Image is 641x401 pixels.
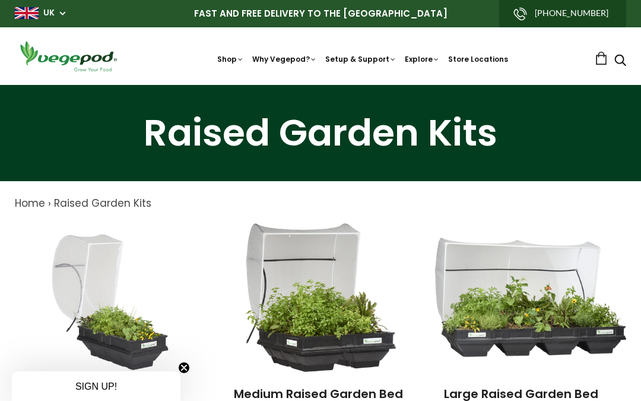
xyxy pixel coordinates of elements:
[15,115,626,151] h1: Raised Garden Kits
[15,39,122,73] img: Vegepod
[15,196,626,211] nav: breadcrumbs
[12,371,180,401] div: SIGN UP!Close teaser
[217,54,244,64] a: Shop
[448,54,508,64] a: Store Locations
[15,7,39,19] img: gb_large.png
[325,54,396,64] a: Setup & Support
[48,196,51,210] span: ›
[40,223,181,372] img: Small Raised Garden Bed with Canopy
[15,196,45,210] a: Home
[614,55,626,68] a: Search
[252,54,317,64] a: Why Vegepod?
[54,196,151,210] a: Raised Garden Kits
[435,238,626,357] img: Large Raised Garden Bed with Canopy
[405,54,440,64] a: Explore
[178,362,190,374] button: Close teaser
[75,381,117,391] span: SIGN UP!
[245,223,396,372] img: Medium Raised Garden Bed with Canopy
[43,7,55,19] a: UK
